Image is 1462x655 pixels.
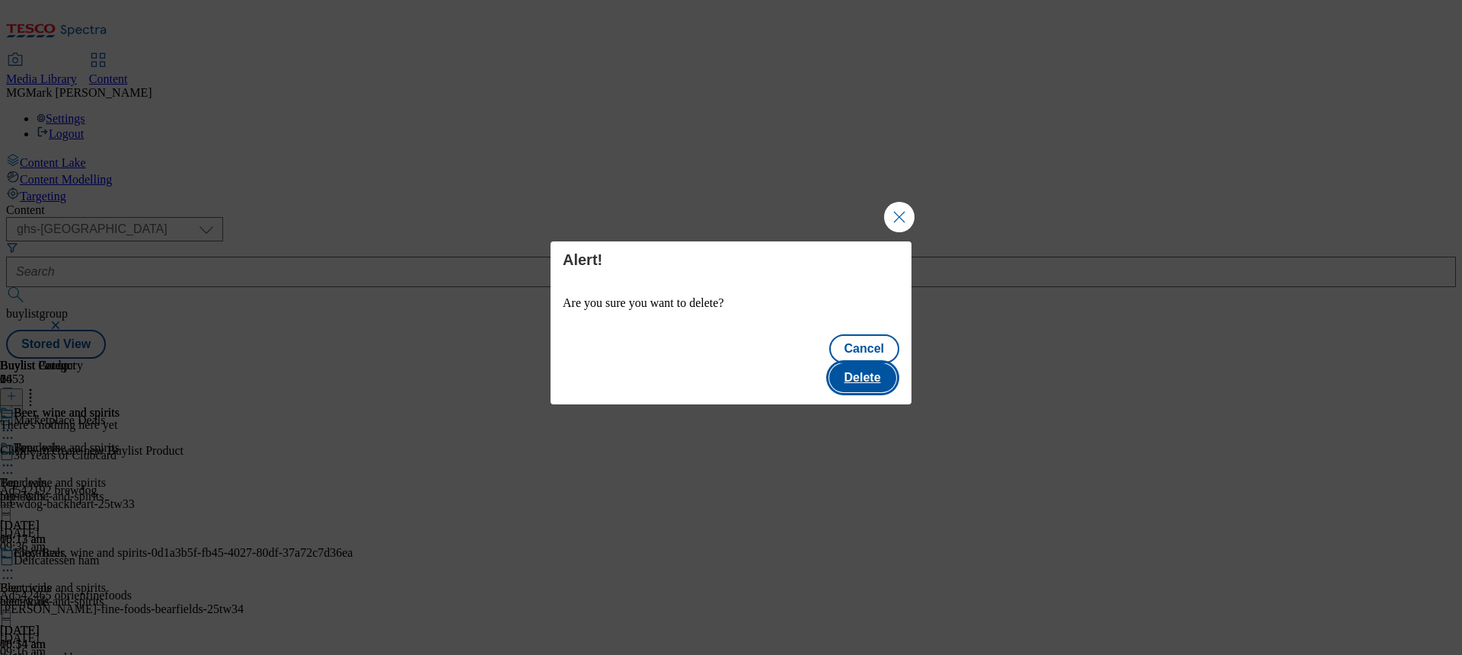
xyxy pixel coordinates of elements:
div: Modal [551,241,911,404]
p: Are you sure you want to delete? [563,296,899,310]
button: Cancel [829,334,899,363]
button: Close Modal [884,202,915,232]
button: Delete [829,363,896,392]
h4: Alert! [563,251,899,269]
